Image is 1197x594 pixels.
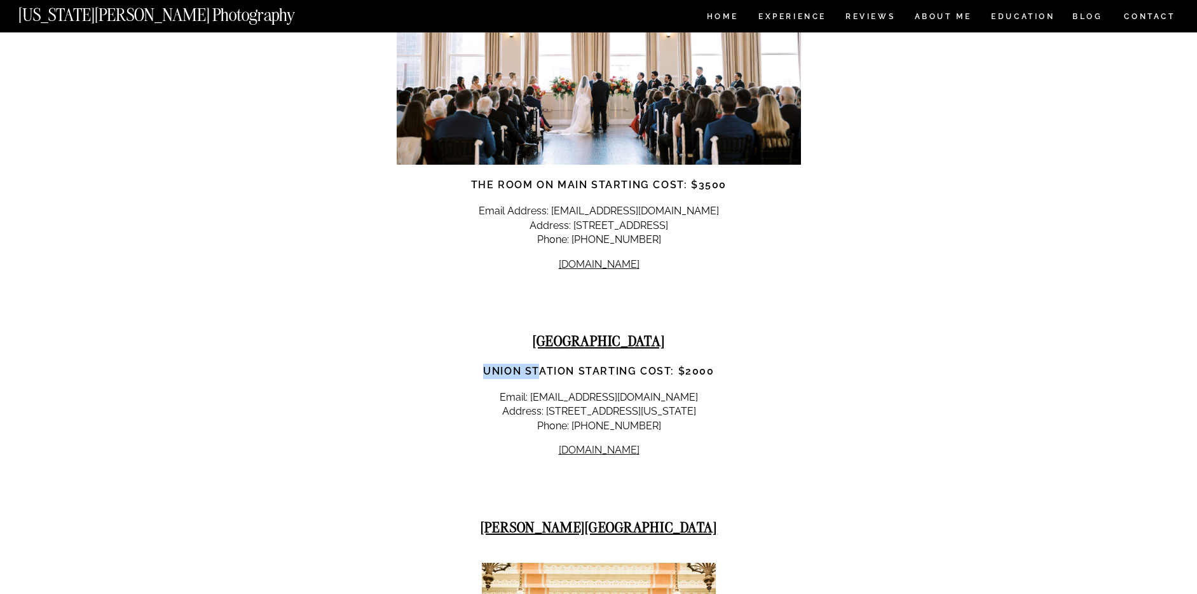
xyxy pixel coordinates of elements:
a: [DOMAIN_NAME] [559,258,640,270]
p: Email Address: [EMAIL_ADDRESS][DOMAIN_NAME] Address: [STREET_ADDRESS] Phone: [PHONE_NUMBER] [387,204,811,247]
a: [DOMAIN_NAME] [559,444,640,456]
a: CONTACT [1123,10,1176,24]
strong: The Room on Main Starting Cost: $3500 [471,179,727,191]
a: Experience [758,13,825,24]
a: EDUCATION [990,13,1057,24]
strong: [PERSON_NAME][GEOGRAPHIC_DATA] [481,518,718,536]
p: Email: [EMAIL_ADDRESS][DOMAIN_NAME] Address: [STREET_ADDRESS][US_STATE] Phone: [PHONE_NUMBER] [387,390,811,433]
a: ABOUT ME [914,13,972,24]
a: [US_STATE][PERSON_NAME] Photography [18,6,338,17]
a: REVIEWS [845,13,893,24]
a: HOME [704,13,741,24]
strong: [GEOGRAPHIC_DATA] [533,331,665,350]
strong: Union Station Starting Cost: $2000 [483,365,714,377]
a: BLOG [1072,13,1103,24]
